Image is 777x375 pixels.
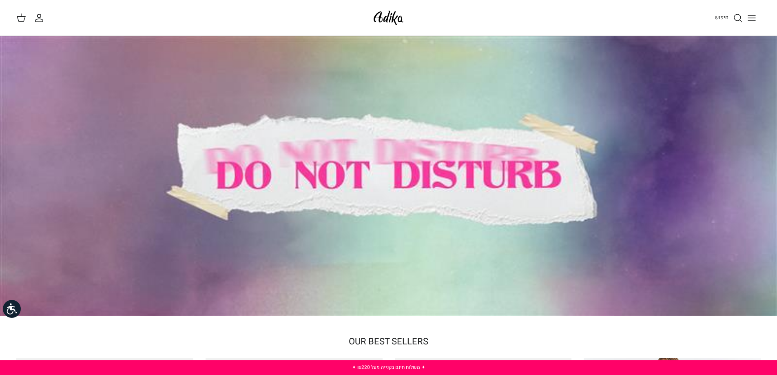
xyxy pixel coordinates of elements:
[371,8,406,27] img: Adika IL
[34,13,47,23] a: החשבון שלי
[349,335,428,348] a: OUR BEST SELLERS
[743,9,761,27] button: Toggle menu
[715,13,728,21] span: חיפוש
[715,13,743,23] a: חיפוש
[352,364,425,371] a: ✦ משלוח חינם בקנייה מעל ₪220 ✦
